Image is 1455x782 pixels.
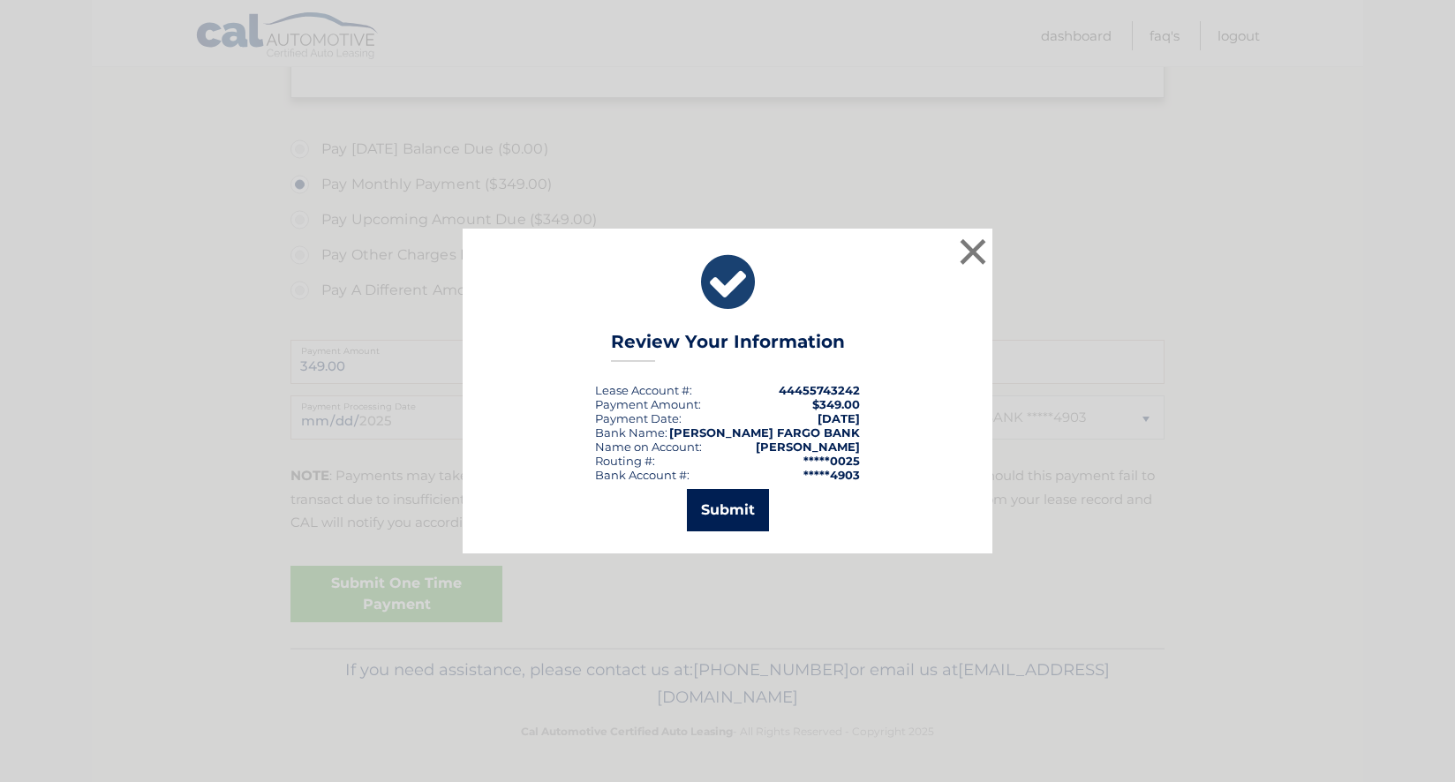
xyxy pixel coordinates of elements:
div: Payment Amount: [595,397,701,411]
span: [DATE] [818,411,860,425]
strong: 44455743242 [779,383,860,397]
strong: [PERSON_NAME] [756,440,860,454]
div: : [595,411,682,425]
button: Submit [687,489,769,531]
span: Payment Date [595,411,679,425]
button: × [955,234,991,269]
div: Bank Name: [595,425,667,440]
strong: [PERSON_NAME] FARGO BANK [669,425,860,440]
span: $349.00 [812,397,860,411]
div: Bank Account #: [595,468,690,482]
div: Name on Account: [595,440,702,454]
div: Routing #: [595,454,655,468]
h3: Review Your Information [611,331,845,362]
div: Lease Account #: [595,383,692,397]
